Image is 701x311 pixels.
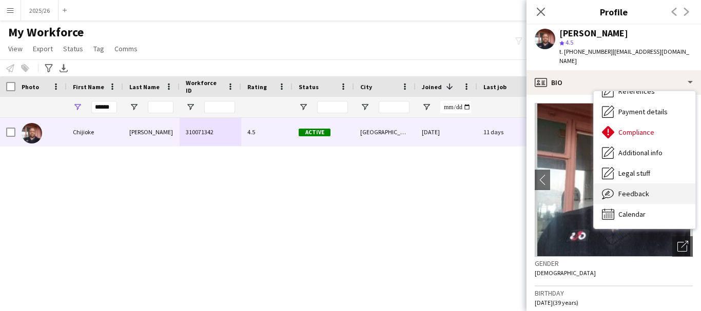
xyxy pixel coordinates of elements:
input: Workforce ID Filter Input [204,101,235,113]
div: [PERSON_NAME] [559,29,628,38]
a: View [4,42,27,55]
span: Status [63,44,83,53]
span: Photo [22,83,39,91]
span: Last Name [129,83,160,91]
h3: Gender [535,259,693,268]
span: Export [33,44,53,53]
span: City [360,83,372,91]
span: Rating [247,83,267,91]
input: City Filter Input [379,101,410,113]
span: Calendar [618,210,646,219]
button: Open Filter Menu [360,102,369,112]
h3: Birthday [535,288,693,298]
div: [DATE] [416,118,477,146]
button: Open Filter Menu [299,102,308,112]
div: Additional info [594,142,695,163]
div: 11 days [477,118,539,146]
div: 4.5 [241,118,293,146]
span: Feedback [618,189,649,198]
div: Feedback [594,183,695,204]
span: Comms [114,44,138,53]
span: Active [299,129,330,136]
span: Additional info [618,148,663,157]
input: First Name Filter Input [91,101,117,113]
div: Open photos pop-in [672,236,693,257]
a: Export [29,42,57,55]
span: View [8,44,23,53]
div: [GEOGRAPHIC_DATA] [354,118,416,146]
div: Payment details [594,101,695,122]
span: Joined [422,83,442,91]
button: 2025/26 [21,1,59,20]
div: References [594,81,695,101]
div: Bio [527,70,701,95]
a: Status [59,42,87,55]
button: Open Filter Menu [129,102,139,112]
button: Open Filter Menu [422,102,431,112]
h3: Profile [527,5,701,18]
button: Open Filter Menu [186,102,195,112]
img: Crew avatar or photo [535,103,693,257]
span: First Name [73,83,104,91]
a: Tag [89,42,108,55]
span: Tag [93,44,104,53]
button: Open Filter Menu [73,102,82,112]
app-action-btn: Advanced filters [43,62,55,74]
span: Payment details [618,107,668,116]
span: Last job [483,83,507,91]
div: Chijioke [67,118,123,146]
span: | [EMAIL_ADDRESS][DOMAIN_NAME] [559,48,689,65]
span: My Workforce [8,25,84,40]
img: Chijioke Ugwu [22,123,42,143]
div: Legal stuff [594,163,695,183]
input: Joined Filter Input [440,101,471,113]
div: [PERSON_NAME] [123,118,180,146]
div: Compliance [594,122,695,142]
span: Legal stuff [618,169,650,178]
app-action-btn: Export XLSX [57,62,70,74]
div: 310071342 [180,118,241,146]
span: Status [299,83,319,91]
span: [DEMOGRAPHIC_DATA] [535,269,596,277]
div: Calendar [594,204,695,224]
span: Workforce ID [186,79,223,94]
a: Comms [110,42,142,55]
span: t. [PHONE_NUMBER] [559,48,613,55]
span: Compliance [618,128,654,137]
input: Last Name Filter Input [148,101,173,113]
span: [DATE] (39 years) [535,299,578,306]
input: Status Filter Input [317,101,348,113]
span: References [618,87,655,96]
span: 4.5 [566,38,573,46]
